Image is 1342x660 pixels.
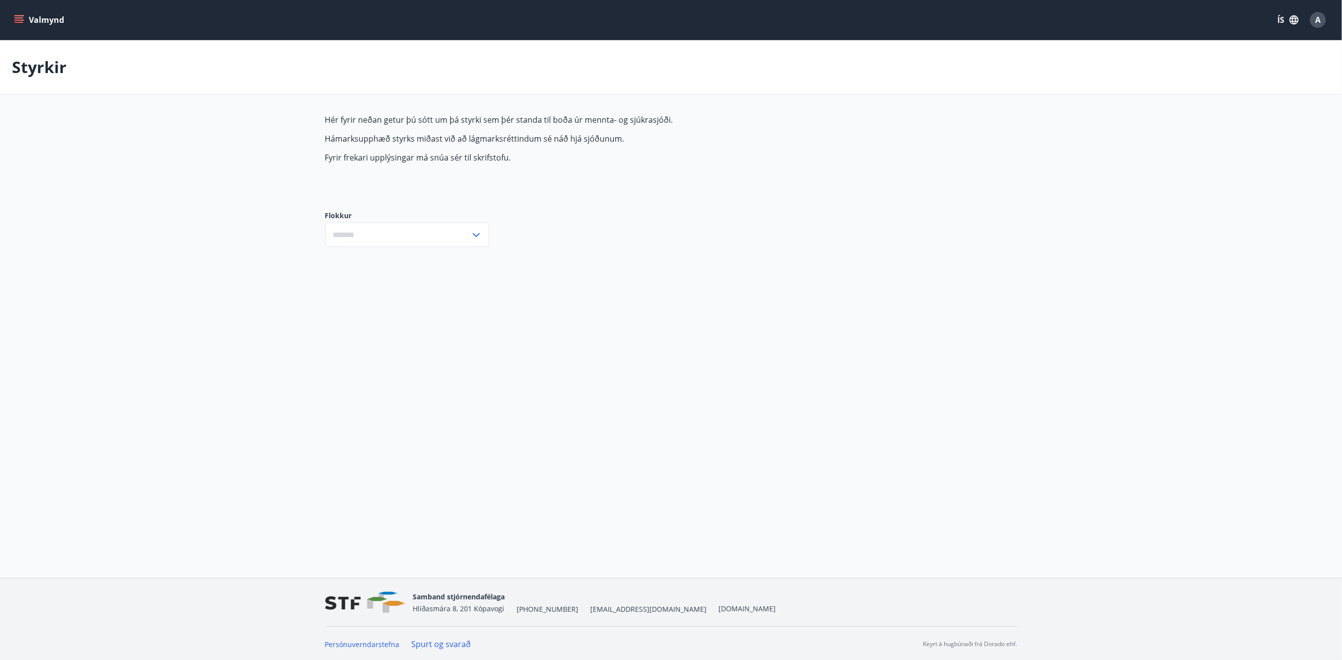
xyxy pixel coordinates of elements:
[12,11,68,29] button: menu
[517,604,579,614] span: [PHONE_NUMBER]
[1316,14,1321,25] span: A
[591,604,707,614] span: [EMAIL_ADDRESS][DOMAIN_NAME]
[325,133,795,144] p: Hámarksupphæð styrks miðast við að lágmarksréttindum sé náð hjá sjóðunum.
[413,592,505,601] span: Samband stjórnendafélaga
[325,640,400,649] a: Persónuverndarstefna
[325,152,795,163] p: Fyrir frekari upplýsingar má snúa sér til skrifstofu.
[1272,11,1304,29] button: ÍS
[719,604,776,613] a: [DOMAIN_NAME]
[325,592,405,613] img: vjCaq2fThgY3EUYqSgpjEiBg6WP39ov69hlhuPVN.png
[412,639,471,650] a: Spurt og svarað
[325,211,489,221] label: Flokkur
[325,114,795,125] p: Hér fyrir neðan getur þú sótt um þá styrki sem þér standa til boða úr mennta- og sjúkrasjóði.
[1306,8,1330,32] button: A
[413,604,505,613] span: Hlíðasmára 8, 201 Kópavogi
[12,56,67,78] p: Styrkir
[923,640,1017,649] p: Keyrt á hugbúnaði frá Dorado ehf.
